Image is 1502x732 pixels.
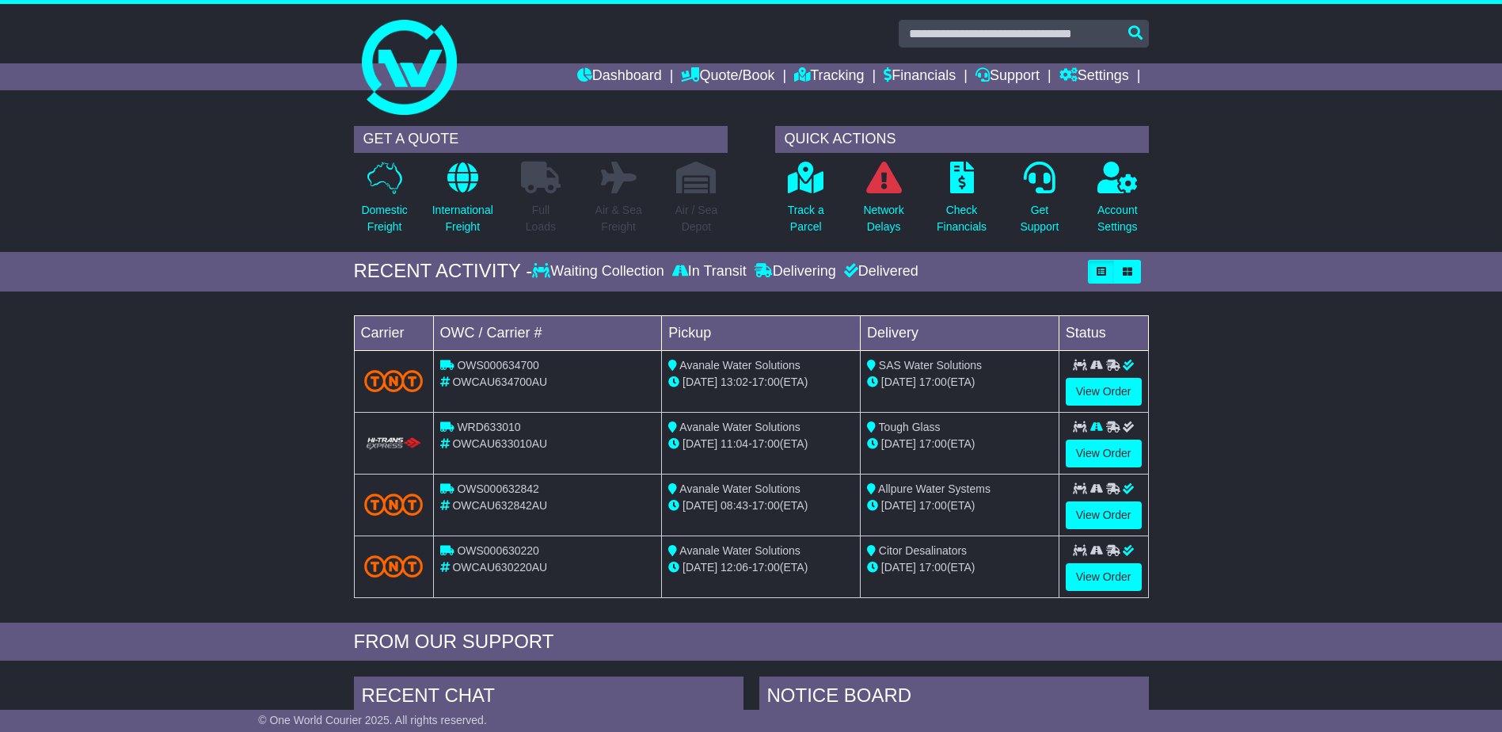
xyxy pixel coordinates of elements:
a: View Order [1066,563,1142,591]
a: InternationalFreight [432,161,494,244]
a: View Order [1066,440,1142,467]
span: [DATE] [881,561,916,574]
td: OWC / Carrier # [433,315,662,350]
p: Account Settings [1097,202,1138,235]
td: Delivery [860,315,1059,350]
td: Pickup [662,315,861,350]
div: Waiting Collection [532,263,667,280]
p: Track a Parcel [788,202,824,235]
div: RECENT ACTIVITY - [354,260,533,283]
span: Tough Glass [879,421,941,433]
span: Citor Desalinators [879,544,967,557]
p: Air / Sea Depot [675,202,718,235]
div: GET A QUOTE [354,126,728,153]
div: FROM OUR SUPPORT [354,631,1149,654]
span: 17:00 [919,376,947,388]
span: [DATE] [683,437,717,450]
div: NOTICE BOARD [759,677,1149,719]
p: Network Delays [863,202,903,235]
span: 17:00 [919,437,947,450]
img: TNT_Domestic.png [364,494,424,515]
img: TNT_Domestic.png [364,370,424,391]
div: Delivered [840,263,918,280]
span: OWCAU630220AU [452,561,547,574]
span: 17:00 [752,561,780,574]
td: Status [1059,315,1148,350]
span: OWS000634700 [457,359,539,372]
span: 17:00 [752,376,780,388]
div: - (ETA) [668,374,854,391]
a: Dashboard [577,63,662,90]
span: [DATE] [881,437,916,450]
div: In Transit [668,263,751,280]
p: Check Financials [937,202,987,235]
p: Air & Sea Freight [595,202,642,235]
div: - (ETA) [668,559,854,576]
a: Track aParcel [787,161,825,244]
span: [DATE] [683,376,717,388]
div: (ETA) [867,498,1052,514]
a: Tracking [794,63,864,90]
div: Delivering [751,263,840,280]
td: Carrier [354,315,433,350]
span: Avanale Water Solutions [679,544,800,557]
span: 17:00 [919,561,947,574]
span: 08:43 [721,499,748,512]
div: (ETA) [867,559,1052,576]
span: [DATE] [881,376,916,388]
a: AccountSettings [1097,161,1139,244]
span: 17:00 [752,437,780,450]
span: [DATE] [683,499,717,512]
span: [DATE] [683,561,717,574]
div: - (ETA) [668,436,854,452]
a: GetSupport [1019,161,1059,244]
a: Financials [884,63,956,90]
p: Domestic Freight [361,202,407,235]
span: Avanale Water Solutions [679,421,800,433]
p: International Freight [432,202,493,235]
a: NetworkDelays [862,161,904,244]
div: - (ETA) [668,498,854,514]
a: View Order [1066,501,1142,529]
div: (ETA) [867,436,1052,452]
span: 13:02 [721,376,748,388]
p: Full Loads [521,202,561,235]
a: Settings [1059,63,1129,90]
span: OWCAU634700AU [452,376,547,388]
a: View Order [1066,378,1142,406]
span: Avanale Water Solutions [679,359,800,372]
span: WRD633010 [457,421,520,433]
img: TNT_Domestic.png [364,555,424,577]
a: Support [975,63,1040,90]
span: 11:04 [721,437,748,450]
span: [DATE] [881,499,916,512]
span: OWS000632842 [457,482,539,495]
span: © One World Courier 2025. All rights reserved. [258,714,487,726]
span: OWS000630220 [457,544,539,557]
span: 17:00 [752,499,780,512]
span: OWCAU633010AU [452,437,547,450]
span: 12:06 [721,561,748,574]
span: SAS Water Solutions [879,359,982,372]
div: QUICK ACTIONS [775,126,1149,153]
div: RECENT CHAT [354,677,743,719]
img: HiTrans.png [364,437,424,452]
a: CheckFinancials [936,161,987,244]
a: Quote/Book [681,63,774,90]
p: Get Support [1020,202,1059,235]
span: 17:00 [919,499,947,512]
span: Allpure Water Systems [878,482,991,495]
a: DomesticFreight [360,161,408,244]
span: OWCAU632842AU [452,499,547,512]
div: (ETA) [867,374,1052,391]
span: Avanale Water Solutions [679,482,800,495]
